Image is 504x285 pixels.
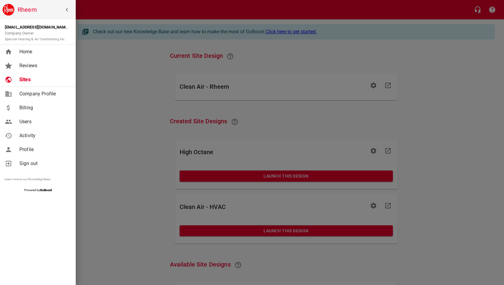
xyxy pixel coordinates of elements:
small: Sparrow Heating & Air Conditioning Inc. [5,37,65,41]
strong: GoBoost [40,188,52,192]
span: Activity [19,132,68,139]
span: Company Profile [19,90,68,98]
span: Sign out [19,160,68,167]
span: Profile [19,146,68,153]
span: Company Owner [5,31,65,41]
span: Home [19,48,68,55]
span: Sites [19,76,68,83]
span: Powered by [24,188,52,192]
span: Billing [19,104,68,111]
strong: [EMAIL_ADDRESS][DOMAIN_NAME] [5,25,69,29]
span: Users [19,118,68,125]
span: Reviews [19,62,68,69]
a: Learn more in our Knowledge Base [5,177,50,181]
h6: Rheem [18,5,73,15]
img: rheem.png [2,4,15,16]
